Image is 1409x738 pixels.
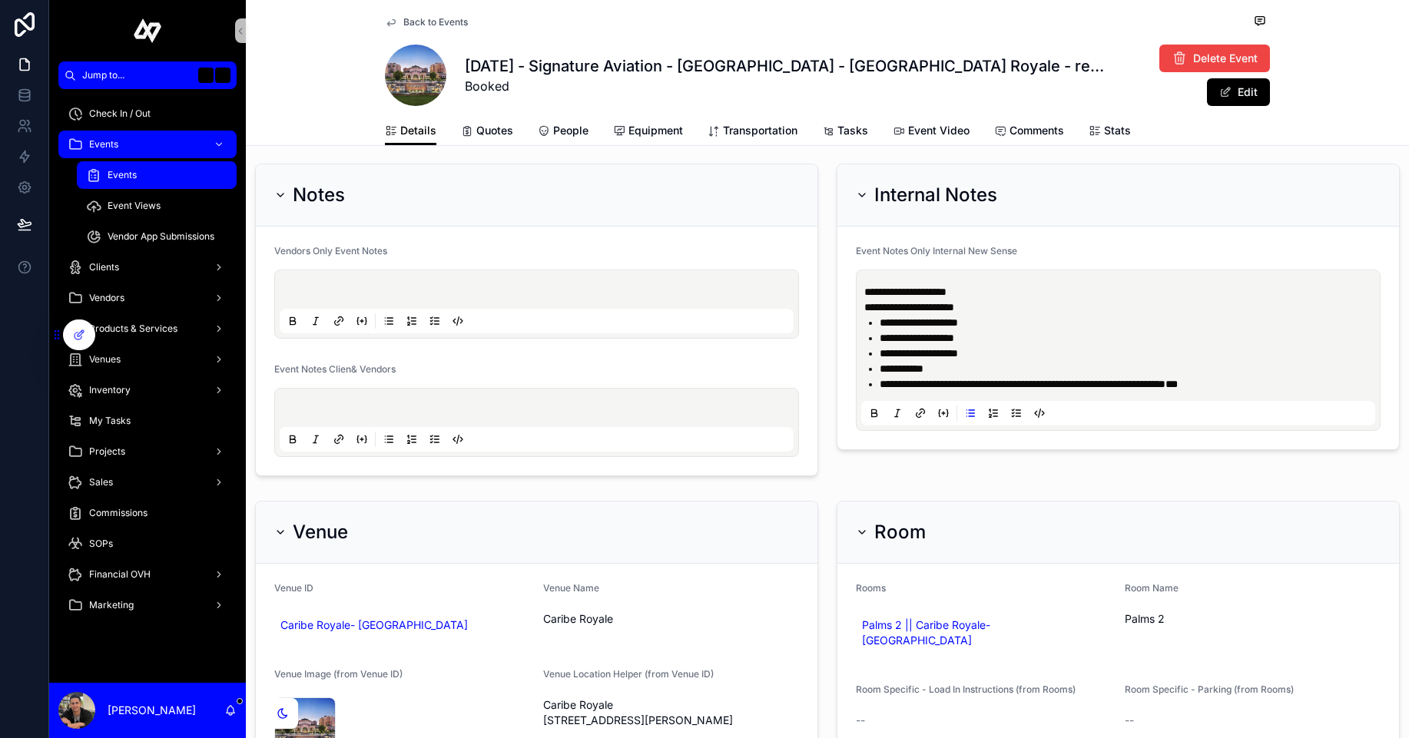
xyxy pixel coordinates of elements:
img: App logo [134,18,162,43]
a: Projects [58,438,237,465]
span: My Tasks [89,415,131,427]
h2: Venue [293,520,348,544]
a: Products & Services [58,315,237,343]
a: Stats [1089,117,1131,147]
span: People [553,123,588,138]
span: Check In / Out [89,108,151,120]
a: Inventory [58,376,237,404]
span: Venue ID [274,582,313,594]
h1: [DATE] - Signature Aviation - [GEOGRAPHIC_DATA] - [GEOGRAPHIC_DATA] Royale - recma45Ildpa3WtnL [465,55,1106,77]
a: Check In / Out [58,100,237,127]
span: Details [400,123,436,138]
span: Venue Location Helper (from Venue ID) [543,668,714,680]
a: My Tasks [58,407,237,435]
span: -- [1125,713,1134,728]
span: Sales [89,476,113,488]
span: Booked [465,77,1106,95]
a: Caribe Royale- [GEOGRAPHIC_DATA] [274,614,474,636]
span: Room Specific - Parking (from Rooms) [1125,683,1294,695]
span: Clients [89,261,119,273]
a: Sales [58,468,237,496]
span: Event Notes Only Internal New Sense [856,245,1017,256]
div: scrollable content [49,89,246,683]
a: Financial OVH [58,561,237,588]
span: K [217,69,229,81]
a: Comments [994,117,1064,147]
span: Venue Image (from Venue ID) [274,668,403,680]
a: Commissions [58,499,237,527]
span: Transportation [723,123,797,138]
span: Caribe Royale [543,611,800,627]
span: Stats [1104,123,1131,138]
span: Caribe Royale [STREET_ADDRESS][PERSON_NAME] [543,697,800,728]
span: Comments [1010,123,1064,138]
a: Events [58,131,237,158]
span: Equipment [628,123,683,138]
span: Event Video [908,123,970,138]
span: Caribe Royale- [GEOGRAPHIC_DATA] [280,617,468,633]
span: Event Views [108,200,161,212]
span: Events [108,169,137,181]
span: Vendors Only Event Notes [274,245,387,256]
a: Events [77,161,237,189]
span: Financial OVH [89,568,151,581]
a: Quotes [461,117,513,147]
span: Room Specific - Load In Instructions (from Rooms) [856,683,1076,695]
h2: Internal Notes [874,183,997,207]
h2: Room [874,520,926,544]
a: Event Video [893,117,970,147]
a: SOPs [58,530,237,558]
button: Delete Event [1159,45,1270,72]
a: Details [385,117,436,146]
a: Transportation [708,117,797,147]
a: Equipment [613,117,683,147]
a: Palms 2 || Caribe Royale- [GEOGRAPHIC_DATA] [856,614,1106,651]
span: Venues [89,353,121,366]
span: Products & Services [89,323,177,335]
a: Back to Events [385,16,468,28]
a: Vendor App Submissions [77,223,237,250]
span: Room Name [1125,582,1179,594]
span: Venue Name [543,582,599,594]
span: Inventory [89,384,131,396]
a: Venues [58,346,237,373]
a: Event Views [77,192,237,220]
span: -- [856,713,865,728]
span: Vendors [89,292,124,304]
span: Event Notes Clien& Vendors [274,363,396,375]
a: Vendors [58,284,237,312]
a: Tasks [822,117,868,147]
span: Events [89,138,118,151]
h2: Notes [293,183,345,207]
span: Rooms [856,582,886,594]
span: Marketing [89,599,134,611]
span: Jump to... [82,69,192,81]
a: People [538,117,588,147]
span: Palms 2 [1125,611,1381,627]
a: Marketing [58,591,237,619]
span: Delete Event [1193,51,1258,66]
p: [PERSON_NAME] [108,703,196,718]
span: SOPs [89,538,113,550]
span: Quotes [476,123,513,138]
button: Jump to...K [58,61,237,89]
a: Clients [58,253,237,281]
span: Projects [89,445,125,458]
span: Back to Events [403,16,468,28]
span: Tasks [837,123,868,138]
button: Edit [1207,78,1270,106]
span: Vendor App Submissions [108,230,214,243]
span: Palms 2 || Caribe Royale- [GEOGRAPHIC_DATA] [862,617,1100,648]
span: Commissions [89,507,148,519]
